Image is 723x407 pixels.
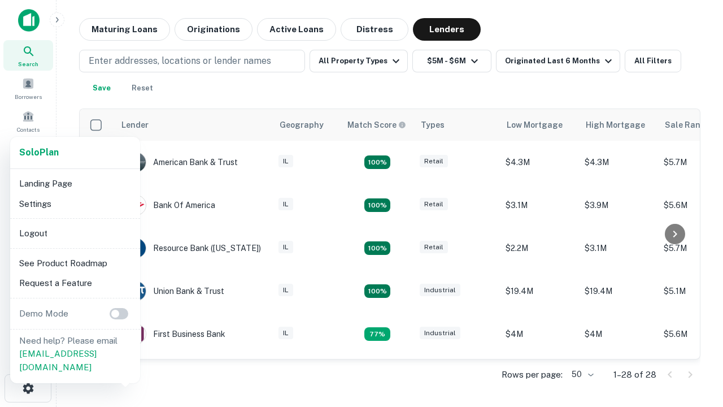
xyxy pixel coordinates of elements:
li: Logout [15,223,136,244]
li: Request a Feature [15,273,136,293]
a: SoloPlan [19,146,59,159]
li: Settings [15,194,136,214]
strong: Solo Plan [19,147,59,158]
li: See Product Roadmap [15,253,136,274]
li: Landing Page [15,174,136,194]
iframe: Chat Widget [667,317,723,371]
p: Need help? Please email [19,334,131,374]
a: [EMAIL_ADDRESS][DOMAIN_NAME] [19,349,97,372]
p: Demo Mode [15,307,73,321]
